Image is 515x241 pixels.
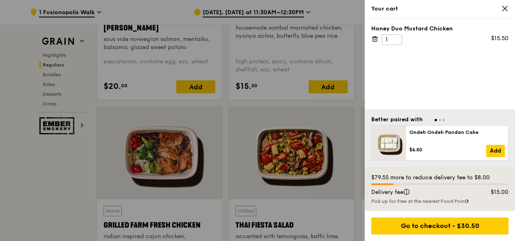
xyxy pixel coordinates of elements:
div: $15.00 [477,188,514,196]
div: $79.55 more to reduce delivery fee to $8.00 [371,174,509,182]
span: Go to slide 1 [435,119,437,121]
span: Go to slide 2 [439,119,441,121]
div: Ondeh Ondeh Pandan Cake [409,129,505,136]
div: $6.50 [409,146,486,153]
span: Go to slide 3 [443,119,445,121]
a: Add [486,145,505,157]
div: Delivery fee [366,188,477,196]
div: Your cart [371,5,509,13]
div: $15.50 [491,34,509,43]
div: Honey Duo Mustard Chicken [371,25,509,33]
div: Better paired with [371,116,423,124]
div: Go to checkout - $30.50 [371,217,509,235]
div: Pick up for free at the nearest Food Point [371,198,509,204]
